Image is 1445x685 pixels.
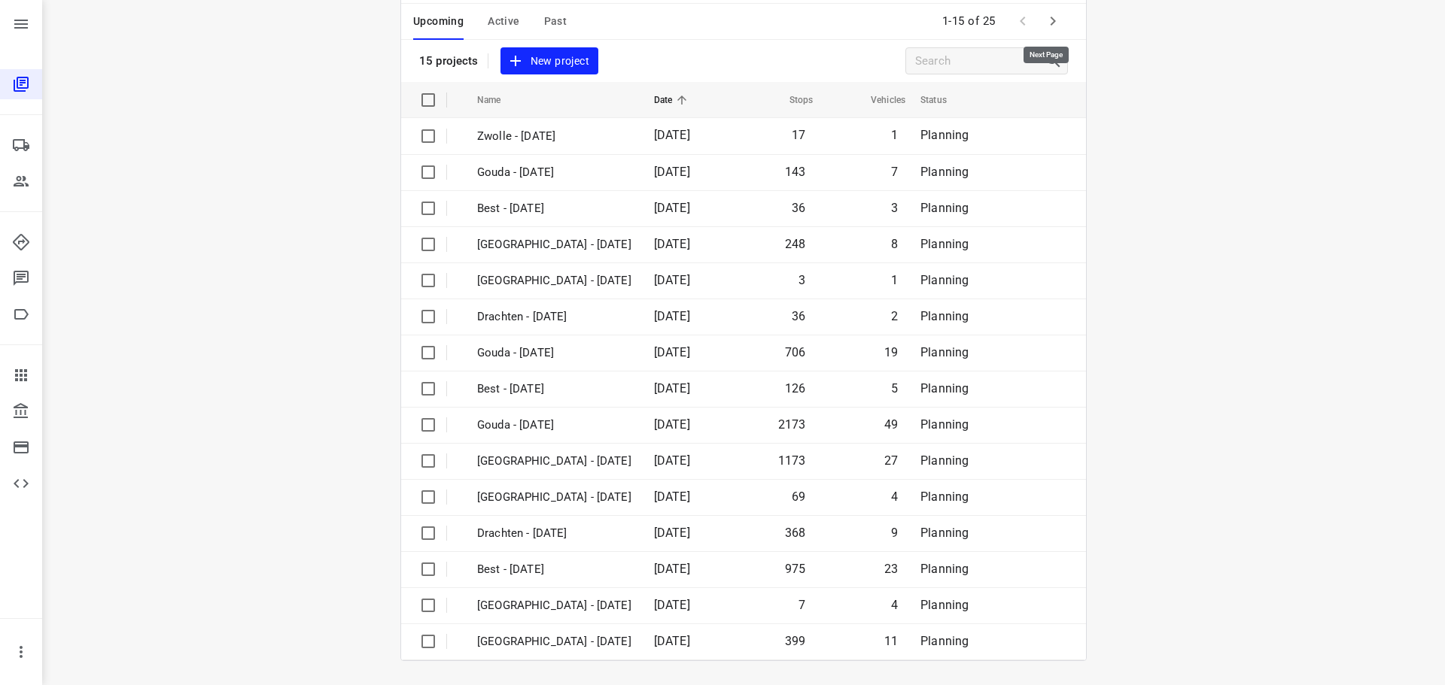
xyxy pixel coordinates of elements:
[936,5,1002,38] span: 1-15 of 25
[477,200,631,217] p: Best - Friday
[792,490,805,504] span: 69
[477,561,631,578] p: Best - Wednesday
[654,562,690,576] span: [DATE]
[920,381,969,396] span: Planning
[785,237,806,251] span: 248
[1045,52,1067,70] div: Search
[785,381,806,396] span: 126
[785,634,806,648] span: 399
[778,453,806,468] span: 1173
[477,91,521,109] span: Name
[413,12,464,31] span: Upcoming
[654,453,690,468] span: [DATE]
[477,128,631,145] p: Zwolle - Friday
[654,417,690,432] span: [DATE]
[500,47,598,75] button: New project
[654,490,690,504] span: [DATE]
[477,344,631,362] p: Gouda - Thursday
[884,562,898,576] span: 23
[920,201,969,215] span: Planning
[851,91,905,109] span: Vehicles
[891,309,898,323] span: 2
[884,417,898,432] span: 49
[654,201,690,215] span: [DATE]
[792,128,805,142] span: 17
[920,309,969,323] span: Planning
[799,273,805,287] span: 3
[915,50,1045,73] input: Search projects
[654,598,690,612] span: [DATE]
[891,273,898,287] span: 1
[884,345,898,359] span: 19
[920,453,969,468] span: Planning
[510,52,589,71] span: New project
[891,165,898,179] span: 7
[654,273,690,287] span: [DATE]
[920,91,966,109] span: Status
[477,525,631,542] p: Drachten - Wednesday
[920,417,969,432] span: Planning
[785,562,806,576] span: 975
[654,381,690,396] span: [DATE]
[477,380,631,398] p: Best - Thursday
[920,598,969,612] span: Planning
[792,309,805,323] span: 36
[778,417,806,432] span: 2173
[891,381,898,396] span: 5
[891,201,898,215] span: 3
[920,345,969,359] span: Planning
[477,164,631,181] p: Gouda - Friday
[654,526,690,540] span: [DATE]
[785,165,806,179] span: 143
[891,128,898,142] span: 1
[891,526,898,540] span: 9
[920,634,969,648] span: Planning
[891,490,898,504] span: 4
[785,526,806,540] span: 368
[785,345,806,359] span: 706
[477,272,631,289] p: Antwerpen - Thursday
[477,236,631,253] p: Zwolle - Thursday
[792,201,805,215] span: 36
[477,597,631,614] p: Antwerpen - Tuesday
[884,453,898,468] span: 27
[891,237,898,251] span: 8
[419,54,479,68] p: 15 projects
[654,309,690,323] span: [DATE]
[654,634,690,648] span: [DATE]
[920,562,969,576] span: Planning
[477,417,631,434] p: Gouda - Wednesday
[920,526,969,540] span: Planning
[920,273,969,287] span: Planning
[477,453,631,470] p: Zwolle - Wednesday
[799,598,805,612] span: 7
[544,12,567,31] span: Past
[654,237,690,251] span: [DATE]
[654,345,690,359] span: [DATE]
[884,634,898,648] span: 11
[477,308,631,326] p: Drachten - Thursday
[920,490,969,504] span: Planning
[477,489,631,506] p: Antwerpen - Wednesday
[891,598,898,612] span: 4
[488,12,519,31] span: Active
[920,165,969,179] span: Planning
[654,128,690,142] span: [DATE]
[1008,6,1038,36] span: Previous Page
[920,128,969,142] span: Planning
[654,91,692,109] span: Date
[770,91,814,109] span: Stops
[477,633,631,650] p: Zwolle - Tuesday
[920,237,969,251] span: Planning
[654,165,690,179] span: [DATE]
